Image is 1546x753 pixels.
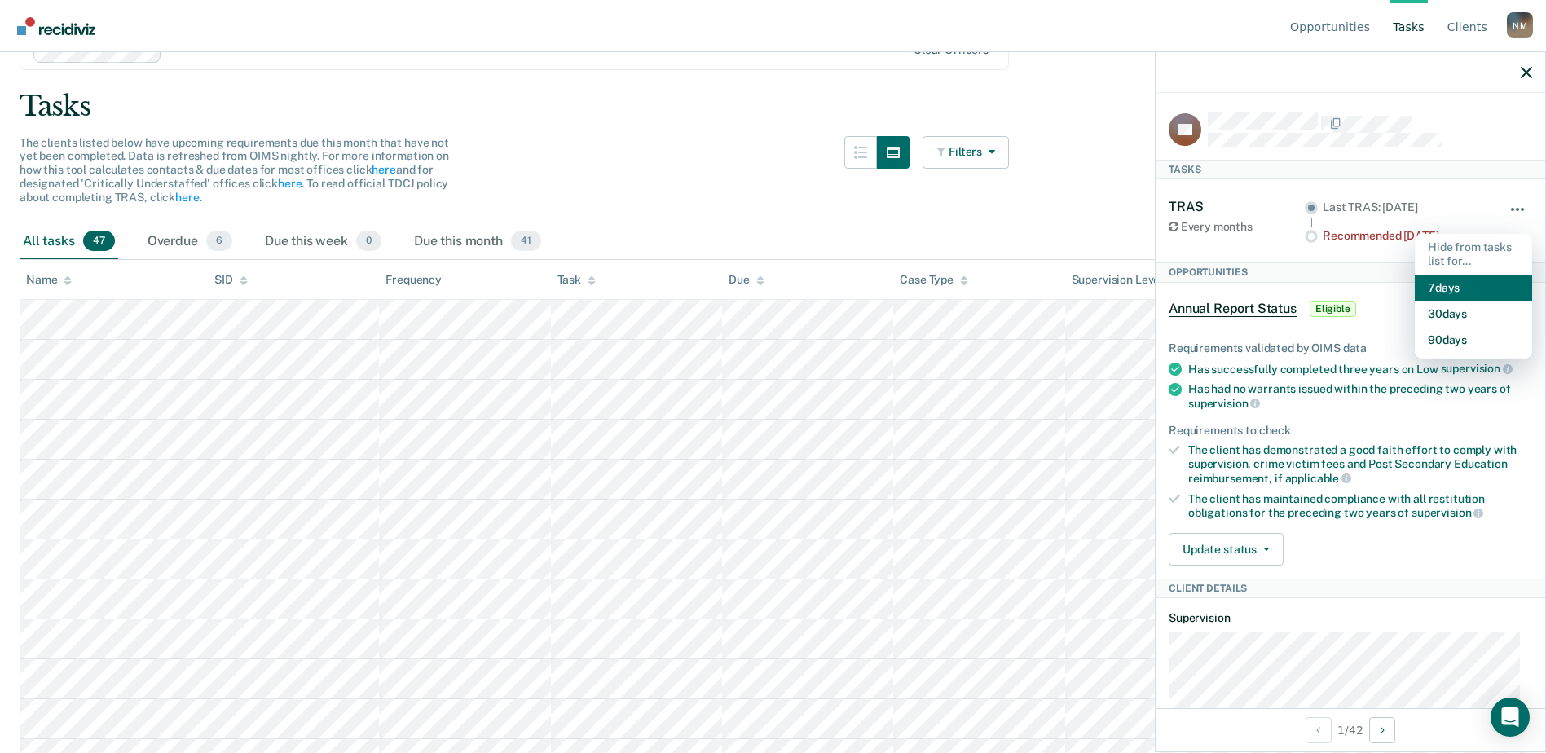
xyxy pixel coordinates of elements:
[411,224,544,260] div: Due this month
[1412,506,1483,519] span: supervision
[20,136,449,204] span: The clients listed below have upcoming requirements due this month that have not yet been complet...
[557,273,596,287] div: Task
[511,231,541,252] span: 41
[1188,362,1532,376] div: Has successfully completed three years on Low
[1156,262,1545,282] div: Opportunities
[1156,283,1545,335] div: Annual Report StatusEligible
[1169,533,1284,566] button: Update status
[1169,220,1305,234] div: Every months
[83,231,115,252] span: 47
[20,224,118,260] div: All tasks
[26,273,72,287] div: Name
[1188,382,1532,410] div: Has had no warrants issued within the preceding two years of
[1188,492,1532,520] div: The client has maintained compliance with all restitution obligations for the preceding two years of
[1285,472,1351,485] span: applicable
[356,231,381,252] span: 0
[1156,579,1545,598] div: Client Details
[1369,717,1395,743] button: Next Client
[1169,301,1297,317] span: Annual Report Status
[923,136,1009,169] button: Filters
[900,273,968,287] div: Case Type
[278,177,302,190] a: here
[262,224,385,260] div: Due this week
[214,273,248,287] div: SID
[1156,708,1545,751] div: 1 / 42
[1169,424,1532,438] div: Requirements to check
[1415,234,1532,359] div: Dropdown Menu
[1169,199,1305,214] div: TRAS
[1441,362,1513,375] span: supervision
[206,231,232,252] span: 6
[1310,301,1356,317] span: Eligible
[729,273,764,287] div: Due
[175,191,199,204] a: here
[144,224,236,260] div: Overdue
[1156,160,1545,179] div: Tasks
[1188,397,1260,410] span: supervision
[1323,200,1487,214] div: Last TRAS: [DATE]
[1415,301,1532,327] button: 30 days
[1188,443,1532,485] div: The client has demonstrated a good faith effort to comply with supervision, crime victim fees and...
[1169,611,1532,625] dt: Supervision
[1323,229,1487,243] div: Recommended [DATE]
[17,17,95,35] img: Recidiviz
[1415,275,1532,301] button: 7 days
[1507,12,1533,38] div: N M
[20,90,1526,123] div: Tasks
[1415,327,1532,353] button: 90 days
[1169,341,1532,355] div: Requirements validated by OIMS data
[1415,234,1532,275] div: Hide from tasks list for...
[1306,717,1332,743] button: Previous Client
[372,163,395,176] a: here
[1072,273,1178,287] div: Supervision Level
[385,273,442,287] div: Frequency
[1507,12,1533,38] button: Profile dropdown button
[1491,698,1530,737] div: Open Intercom Messenger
